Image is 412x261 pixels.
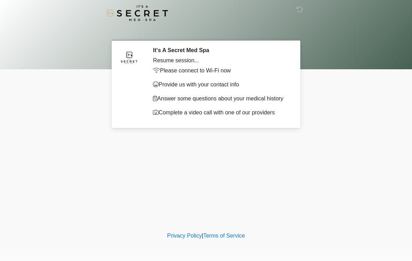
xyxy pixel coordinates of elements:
a: | [202,233,203,239]
img: Agent Avatar [119,47,140,68]
p: Answer some questions about your medical history [153,94,288,103]
img: It's A Secret Med Spa Logo [106,5,168,21]
h2: It's A Secret Med Spa [153,47,288,54]
p: Please connect to Wi-Fi now [153,66,288,75]
p: Provide us with your contact info [153,80,288,89]
h1: ‎ ‎ [108,25,304,37]
p: Complete a video call with one of our providers [153,108,288,117]
div: Resume session... [153,56,288,65]
a: Privacy Policy [167,233,202,239]
a: Terms of Service [203,233,245,239]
